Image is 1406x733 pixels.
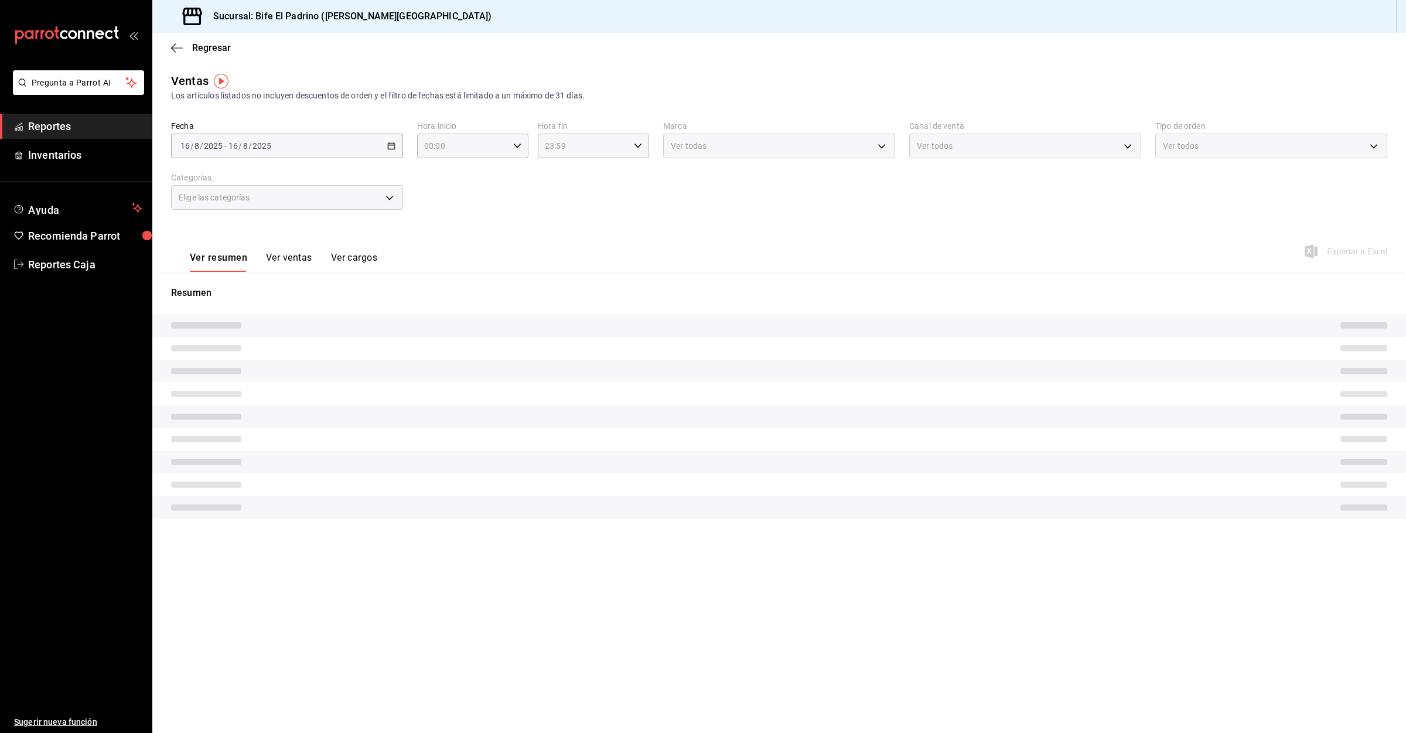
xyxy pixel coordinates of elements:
span: Sugerir nueva función [14,716,142,728]
span: Ver todos [917,140,953,152]
label: Marca [663,122,895,130]
span: / [200,141,203,151]
input: -- [228,141,238,151]
span: / [248,141,252,151]
input: ---- [252,141,272,151]
input: ---- [203,141,223,151]
h3: Sucursal: Bife El Padrino ([PERSON_NAME][GEOGRAPHIC_DATA]) [204,9,492,23]
label: Canal de venta [909,122,1141,130]
span: Ver todos [1163,140,1199,152]
button: Pregunta a Parrot AI [13,70,144,95]
label: Fecha [171,122,403,130]
div: Los artículos listados no incluyen descuentos de orden y el filtro de fechas está limitado a un m... [171,90,1387,102]
button: Regresar [171,42,231,53]
span: Reportes [28,118,142,134]
label: Hora fin [538,122,649,130]
a: Pregunta a Parrot AI [8,85,144,97]
span: / [238,141,242,151]
span: Pregunta a Parrot AI [32,77,126,89]
input: -- [180,141,190,151]
span: Elige las categorías [179,192,250,203]
label: Categorías [171,173,403,182]
span: Ayuda [28,201,127,215]
p: Resumen [171,286,1387,300]
label: Hora inicio [417,122,528,130]
input: -- [194,141,200,151]
button: Ver ventas [266,252,312,272]
img: Tooltip marker [214,74,228,88]
button: Ver cargos [331,252,378,272]
span: - [224,141,227,151]
input: -- [243,141,248,151]
span: Regresar [192,42,231,53]
span: Recomienda Parrot [28,228,142,244]
button: open_drawer_menu [129,30,138,40]
div: navigation tabs [190,252,377,272]
span: Ver todas [671,140,707,152]
span: / [190,141,194,151]
label: Tipo de orden [1155,122,1387,130]
button: Ver resumen [190,252,247,272]
div: Ventas [171,72,209,90]
span: Inventarios [28,147,142,163]
span: Reportes Caja [28,257,142,272]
